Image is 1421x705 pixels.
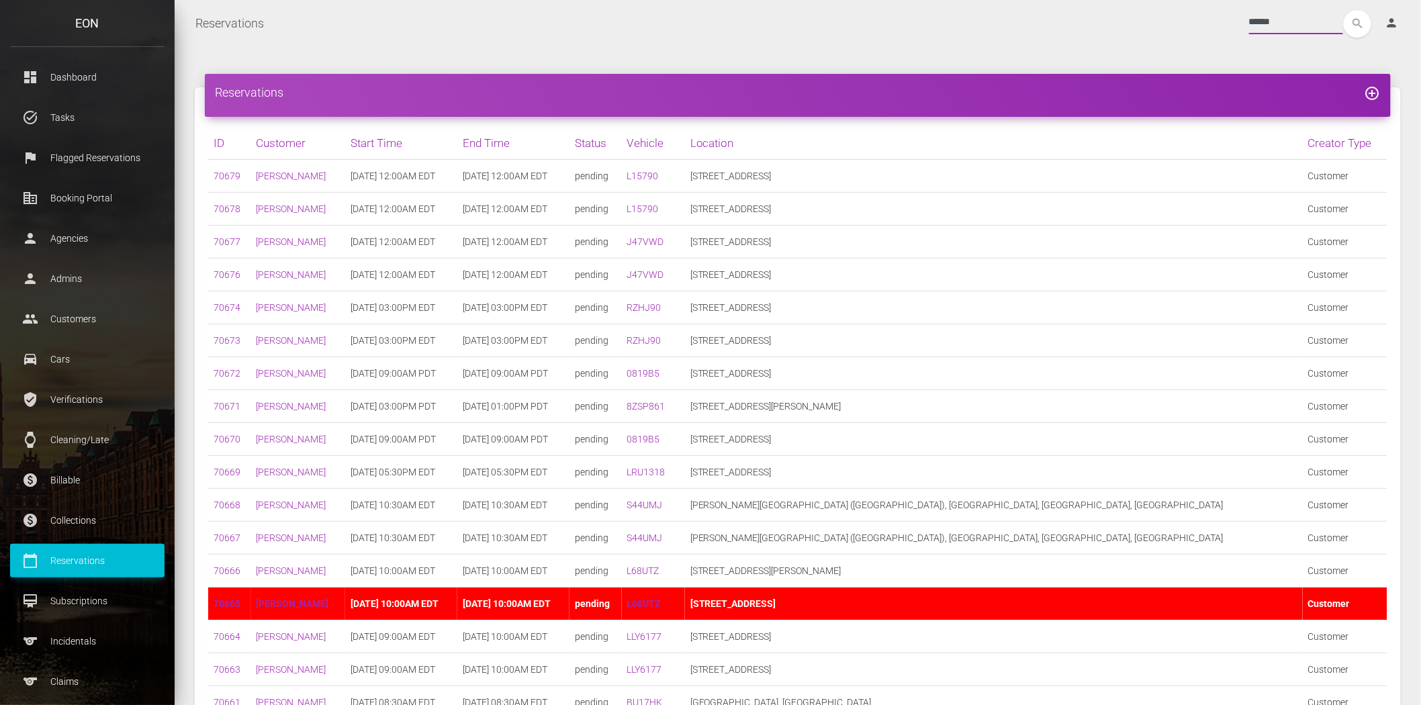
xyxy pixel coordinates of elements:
td: [DATE] 12:00AM EDT [345,258,457,291]
a: [PERSON_NAME] [257,236,326,247]
a: 70669 [214,467,240,477]
a: [PERSON_NAME] [257,631,326,642]
td: [DATE] 01:00PM PDT [457,390,569,423]
td: [STREET_ADDRESS] [685,258,1303,291]
i: person [1385,16,1399,30]
td: pending [569,258,621,291]
a: sports Incidentals [10,624,165,658]
a: L68UTZ [627,598,661,609]
a: dashboard Dashboard [10,60,165,94]
td: Customer [1303,291,1387,324]
td: [DATE] 10:30AM EDT [457,522,569,555]
td: [DATE] 10:00AM EDT [457,620,569,653]
td: pending [569,489,621,522]
a: paid Billable [10,463,165,497]
p: Cars [20,349,154,369]
a: 8ZSP861 [627,401,666,412]
td: Customer [1303,555,1387,587]
p: Tasks [20,107,154,128]
th: Customer [251,127,346,160]
td: [DATE] 10:30AM EDT [345,489,457,522]
td: Customer [1303,587,1387,620]
p: Flagged Reservations [20,148,154,168]
a: 70674 [214,302,240,313]
a: 70670 [214,434,240,444]
td: [DATE] 03:00PM EDT [457,291,569,324]
th: ID [208,127,251,160]
a: 0819B5 [627,368,660,379]
td: pending [569,390,621,423]
td: [STREET_ADDRESS] [685,160,1303,193]
a: RZHJ90 [627,302,661,313]
td: [STREET_ADDRESS] [685,423,1303,456]
a: S44UMJ [627,532,663,543]
a: [PERSON_NAME] [257,269,326,280]
a: flag Flagged Reservations [10,141,165,175]
td: Customer [1303,160,1387,193]
a: [PERSON_NAME] [257,664,326,675]
a: J47VWD [627,236,664,247]
th: Status [569,127,621,160]
td: [STREET_ADDRESS] [685,456,1303,489]
td: [DATE] 12:00AM EDT [345,226,457,258]
a: L15790 [627,203,659,214]
td: [DATE] 03:00PM EDT [345,291,457,324]
td: pending [569,160,621,193]
a: 0819B5 [627,434,660,444]
a: verified_user Verifications [10,383,165,416]
a: 70666 [214,565,240,576]
td: pending [569,456,621,489]
td: [DATE] 12:00AM EDT [457,258,569,291]
td: Customer [1303,390,1387,423]
th: Start Time [345,127,457,160]
a: [PERSON_NAME] [257,565,326,576]
td: [DATE] 03:00PM EDT [345,324,457,357]
th: Location [685,127,1303,160]
td: pending [569,423,621,456]
td: [DATE] 09:00AM PDT [345,357,457,390]
a: [PERSON_NAME] [257,467,326,477]
td: pending [569,587,621,620]
td: [DATE] 12:00AM EDT [345,160,457,193]
td: pending [569,620,621,653]
td: Customer [1303,357,1387,390]
p: Reservations [20,551,154,571]
a: LRU1318 [627,467,666,477]
p: Agencies [20,228,154,248]
td: [STREET_ADDRESS] [685,620,1303,653]
a: [PERSON_NAME] [257,434,326,444]
p: Dashboard [20,67,154,87]
a: [PERSON_NAME] [257,532,326,543]
button: search [1344,10,1371,38]
a: [PERSON_NAME] [257,203,326,214]
a: person Admins [10,262,165,295]
td: pending [569,324,621,357]
td: Customer [1303,193,1387,226]
p: Cleaning/Late [20,430,154,450]
td: Customer [1303,489,1387,522]
a: LLY6177 [627,631,662,642]
a: 70672 [214,368,240,379]
a: [PERSON_NAME] [257,500,326,510]
td: Customer [1303,620,1387,653]
td: [STREET_ADDRESS][PERSON_NAME] [685,390,1303,423]
a: task_alt Tasks [10,101,165,134]
td: [DATE] 03:00PM PDT [345,390,457,423]
td: [DATE] 12:00AM EDT [457,193,569,226]
td: [DATE] 10:00AM EDT [345,555,457,587]
td: [DATE] 10:30AM EDT [345,522,457,555]
td: [DATE] 10:00AM EDT [457,555,569,587]
a: 70668 [214,500,240,510]
a: J47VWD [627,269,664,280]
a: sports Claims [10,665,165,698]
a: drive_eta Cars [10,342,165,376]
p: Booking Portal [20,188,154,208]
td: [DATE] 10:00AM EDT [457,653,569,686]
p: Verifications [20,389,154,410]
td: pending [569,522,621,555]
a: 70665 [214,598,240,609]
td: [DATE] 09:00AM PDT [457,357,569,390]
a: L68UTZ [627,565,659,576]
a: watch Cleaning/Late [10,423,165,457]
td: [DATE] 10:30AM EDT [457,489,569,522]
